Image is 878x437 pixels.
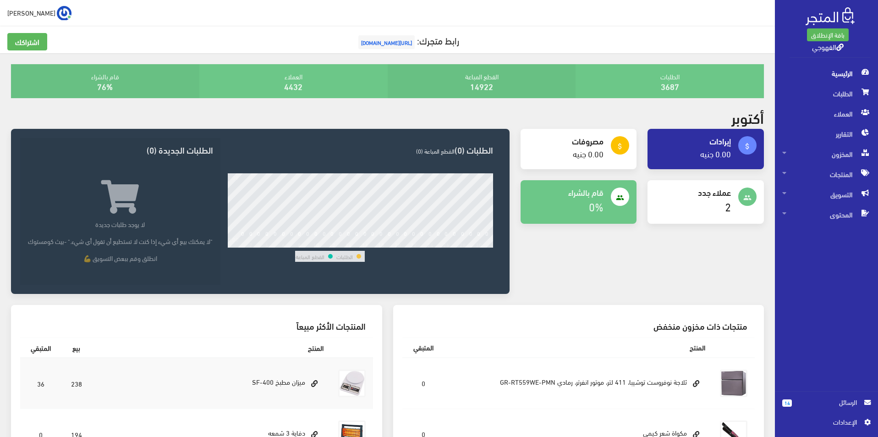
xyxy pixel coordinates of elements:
[782,399,792,407] span: 14
[782,124,871,144] span: التقارير
[528,136,604,145] h4: مصروفات
[655,188,731,197] h4: عملاء جدد
[20,337,61,358] th: المتبقي
[720,370,747,397] img: thlag-nofrost-toshyba-411-ltr-motor-anfrtr-rmady.jpg
[661,78,679,94] a: 3687
[790,417,856,427] span: اﻹعدادات
[731,109,764,125] h2: أكتوبر
[97,78,113,94] a: 76%
[806,7,855,25] img: .
[282,241,285,248] div: 6
[27,321,366,330] h3: المنتجات الأكثر مبيعاً
[410,321,748,330] h3: منتجات ذات مخزون منخفض
[27,145,213,154] h3: الطلبات الجديدة (0)
[782,164,871,184] span: المنتجات
[358,35,415,49] span: [URL][DOMAIN_NAME]
[528,188,604,197] h4: قام بالشراء
[199,64,388,98] div: العملاء
[444,337,713,357] th: المنتج
[298,241,301,248] div: 8
[57,6,71,21] img: ...
[476,241,482,248] div: 30
[346,241,352,248] div: 14
[92,337,331,358] th: المنتج
[782,184,871,205] span: التسويق
[775,104,878,124] a: العملاء
[782,397,871,417] a: 14 الرسائل
[265,241,269,248] div: 4
[284,78,302,94] a: 4432
[356,32,459,49] a: رابط متجرك:[URL][DOMAIN_NAME]
[27,253,213,263] p: انطلق وقم ببعض التسويق 💪
[775,164,878,184] a: المنتجات
[416,145,455,156] span: القطع المباعة (0)
[27,236,213,246] p: "لا يمكنك بيع أي شيء إذا كنت لا تستطيع أن تقول أي شيء." -بيث كومستوك
[589,196,604,216] a: 0%
[336,251,353,262] td: الطلبات
[411,241,417,248] div: 22
[799,397,857,407] span: الرسائل
[700,146,731,161] a: 0.00 جنيه
[92,358,331,409] td: ميزان مطبخ SF-400
[775,205,878,225] a: المحتوى
[470,78,493,94] a: 14922
[402,358,445,409] td: 0
[460,241,466,248] div: 28
[338,370,366,397] img: myzan-dygytal-10-kylo.jpg
[61,337,92,358] th: بيع
[576,64,764,98] div: الطلبات
[616,194,624,202] i: people
[7,7,55,18] span: [PERSON_NAME]
[27,219,213,229] p: لا يوجد طلبات جديدة
[402,337,445,357] th: المتبقي
[782,417,871,431] a: اﻹعدادات
[228,145,493,154] h3: الطلبات (0)
[395,241,401,248] div: 20
[812,40,844,53] a: القهوجي
[655,136,731,145] h4: إيرادات
[443,241,450,248] div: 26
[573,146,604,161] a: 0.00 جنيه
[11,64,199,98] div: قام بالشراء
[249,241,252,248] div: 2
[329,241,335,248] div: 12
[20,358,61,409] td: 36
[775,83,878,104] a: الطلبات
[743,194,752,202] i: people
[61,358,92,409] td: 238
[782,83,871,104] span: الطلبات
[427,241,434,248] div: 24
[743,142,752,150] i: attach_money
[782,63,871,83] span: الرئيسية
[782,205,871,225] span: المحتوى
[775,63,878,83] a: الرئيسية
[444,358,713,409] td: ثلاجة نوفروست توشيبا، 411 لتر، موتور انفرتر، رمادي GR-RT559WE-PMN
[775,144,878,164] a: المخزون
[782,144,871,164] span: المخزون
[295,251,325,262] td: القطع المباعة
[313,241,319,248] div: 10
[7,6,71,20] a: ... [PERSON_NAME]
[782,104,871,124] span: العملاء
[388,64,576,98] div: القطع المباعة
[775,124,878,144] a: التقارير
[362,241,368,248] div: 16
[7,33,47,50] a: اشتراكك
[807,28,849,41] a: باقة الإنطلاق
[725,196,731,216] a: 2
[378,241,384,248] div: 18
[616,142,624,150] i: attach_money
